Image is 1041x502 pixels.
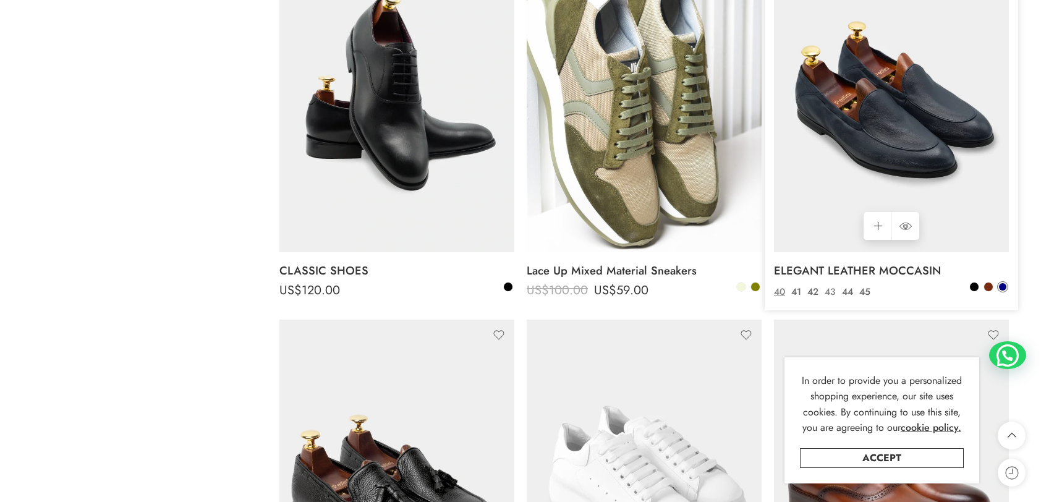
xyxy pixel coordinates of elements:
[997,281,1008,292] a: Navy
[901,420,961,436] a: cookie policy.
[279,258,514,283] a: CLASSIC SHOES
[822,285,839,299] a: 43
[774,258,1009,283] a: ELEGANT LEATHER MOCCASIN
[527,281,588,299] bdi: 100.00
[800,448,964,468] a: Accept
[594,281,648,299] bdi: 59.00
[788,285,804,299] a: 41
[983,281,994,292] a: Brown
[802,373,962,435] span: In order to provide you a personalized shopping experience, our site uses cookies. By continuing ...
[804,285,822,299] a: 42
[839,285,856,299] a: 44
[750,281,761,292] a: Olive
[527,281,549,299] span: US$
[771,285,788,299] a: 40
[279,281,340,299] bdi: 120.00
[774,281,835,299] bdi: 150.00
[279,281,302,299] span: US$
[736,281,747,292] a: Beige
[864,212,891,240] a: Select options for “ELEGANT LEATHER MOCCASIN”
[527,258,762,283] a: Lace Up Mixed Material Sneakers
[503,281,514,292] a: Black
[594,281,616,299] span: US$
[856,285,873,299] a: 45
[774,281,796,299] span: US$
[969,281,980,292] a: Black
